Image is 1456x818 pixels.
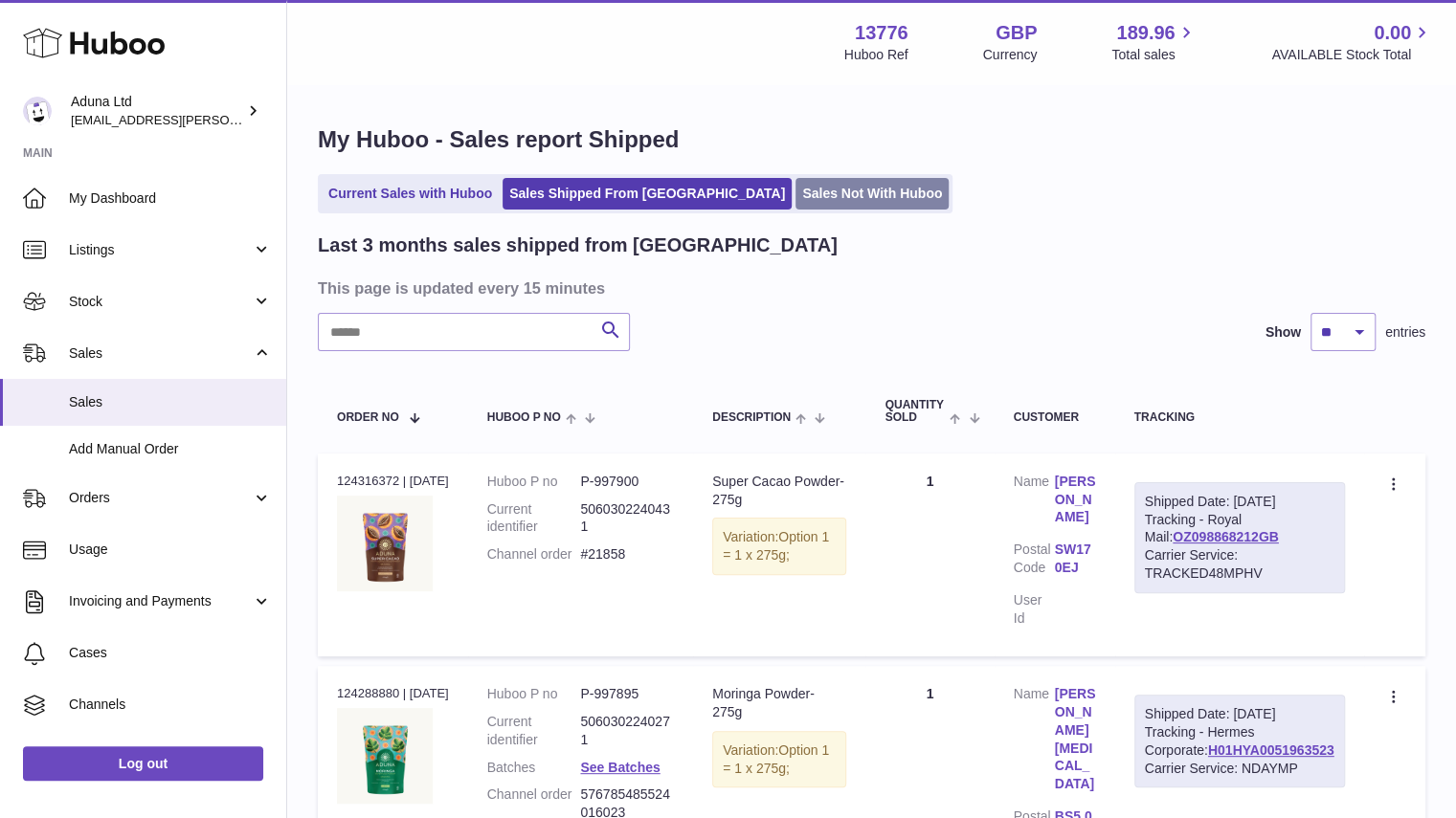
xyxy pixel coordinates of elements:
[487,713,581,749] dt: Current identifier
[983,46,1038,64] div: Currency
[1374,20,1411,46] span: 0.00
[1055,473,1096,527] a: [PERSON_NAME]
[712,518,846,575] div: Variation:
[1385,323,1425,342] span: entries
[487,759,581,777] dt: Batches
[712,411,791,424] span: Description
[1134,411,1345,424] div: Tracking
[1145,705,1334,723] div: Shipped Date: [DATE]
[1266,323,1301,342] label: Show
[712,731,846,788] div: Variation:
[844,46,908,64] div: Huboo Ref
[1134,695,1345,788] div: Tracking - Hermes Corporate:
[996,20,1037,46] strong: GBP
[69,293,252,311] span: Stock
[69,393,272,411] span: Sales
[1014,591,1055,628] dt: User Id
[322,178,499,210] a: Current Sales with Huboo
[23,746,263,781] a: Log out
[318,232,838,258] h2: Last 3 months sales shipped from [GEOGRAPHIC_DATA]
[69,440,272,458] span: Add Manual Order
[337,473,449,490] div: 124316372 | [DATE]
[1014,473,1055,532] dt: Name
[1173,529,1279,544] a: OZ098868212GB
[580,713,674,749] dd: 5060302240271
[337,411,399,424] span: Order No
[1116,20,1175,46] span: 189.96
[865,453,994,656] td: 1
[487,685,581,703] dt: Huboo P no
[69,489,252,507] span: Orders
[1145,760,1334,778] div: Carrier Service: NDAYMP
[1055,685,1096,793] a: [PERSON_NAME][MEDICAL_DATA]
[580,473,674,491] dd: P-997900
[723,742,829,776] span: Option 1 = 1 x 275g;
[1111,46,1197,64] span: Total sales
[503,178,792,210] a: Sales Shipped From [GEOGRAPHIC_DATA]
[580,685,674,703] dd: P-997895
[855,20,908,46] strong: 13776
[69,541,272,559] span: Usage
[487,500,581,537] dt: Current identifier
[1134,482,1345,593] div: Tracking - Royal Mail:
[69,696,272,714] span: Channels
[69,592,252,610] span: Invoicing and Payments
[1055,541,1096,577] a: SW17 0EJ
[1271,46,1433,64] span: AVAILABLE Stock Total
[337,685,449,702] div: 124288880 | [DATE]
[580,760,660,775] a: See Batches
[69,241,252,259] span: Listings
[69,344,252,363] span: Sales
[795,178,949,210] a: Sales Not With Huboo
[580,545,674,564] dd: #21858
[487,473,581,491] dt: Huboo P no
[712,473,846,509] div: Super Cacao Powder- 275g
[1145,493,1334,511] div: Shipped Date: [DATE]
[1208,742,1334,758] a: H01HYA0051963523
[69,644,272,662] span: Cases
[318,277,1421,298] h3: This page is updated every 15 minutes
[580,500,674,537] dd: 5060302240431
[1014,411,1096,424] div: Customer
[337,496,433,591] img: SUPER-CACAO-POWDER-POUCH-FOP-CHALK.jpg
[1014,541,1055,582] dt: Postal Code
[1271,20,1433,64] a: 0.00 AVAILABLE Stock Total
[71,112,486,127] span: [EMAIL_ADDRESS][PERSON_NAME][PERSON_NAME][DOMAIN_NAME]
[318,124,1425,155] h1: My Huboo - Sales report Shipped
[712,685,846,721] div: Moringa Powder- 275g
[71,93,243,129] div: Aduna Ltd
[487,411,561,424] span: Huboo P no
[23,97,52,125] img: deborahe.kamara@aduna.com
[1145,546,1334,583] div: Carrier Service: TRACKED48MPHV
[885,399,945,424] span: Quantity Sold
[487,545,581,564] dt: Channel order
[69,189,272,208] span: My Dashboard
[337,708,433,804] img: MORINGA-POWDER-POUCH-FOP-CHALK.jpg
[1111,20,1197,64] a: 189.96 Total sales
[1014,685,1055,798] dt: Name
